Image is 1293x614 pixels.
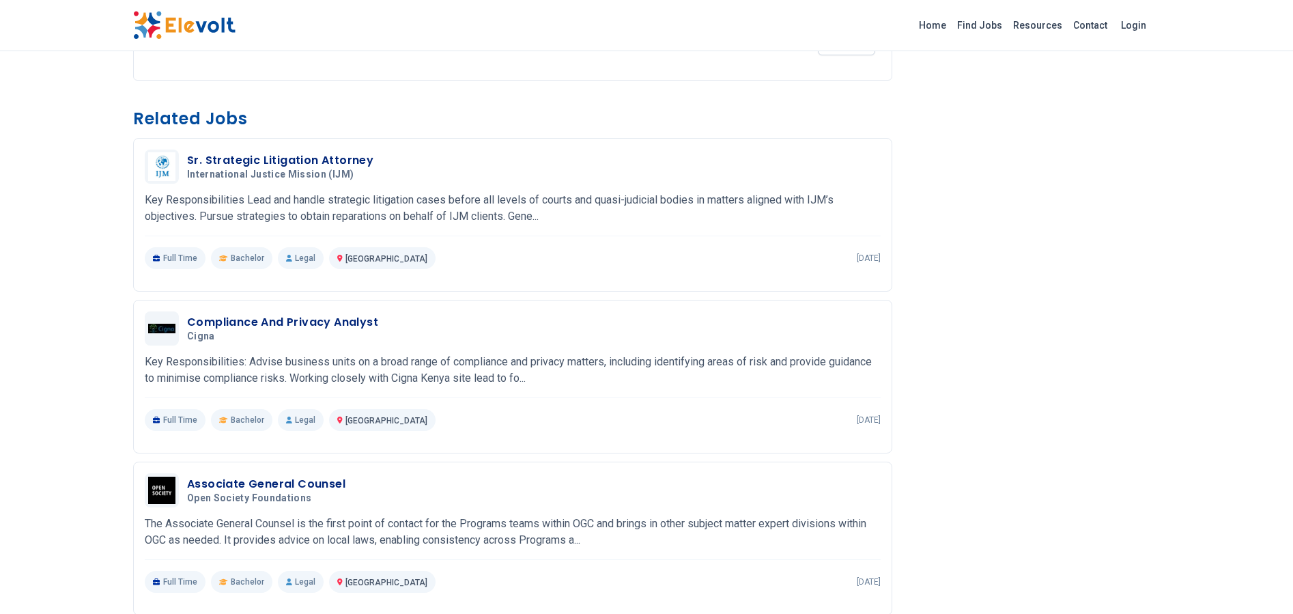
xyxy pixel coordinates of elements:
[278,409,324,431] p: Legal
[231,576,264,587] span: Bachelor
[857,576,881,587] p: [DATE]
[145,516,881,548] p: The Associate General Counsel is the first point of contact for the Programs teams within OGC and...
[145,473,881,593] a: Open Society FoundationsAssociate General CounselOpen Society FoundationsThe Associate General Co...
[148,152,175,181] img: International Justice Mission (IJM)
[148,324,175,333] img: Cigna
[187,331,215,343] span: Cigna
[345,416,427,425] span: [GEOGRAPHIC_DATA]
[133,108,892,130] h3: Related Jobs
[187,152,373,169] h3: Sr. Strategic Litigation Attorney
[133,11,236,40] img: Elevolt
[345,254,427,264] span: [GEOGRAPHIC_DATA]
[1008,14,1068,36] a: Resources
[187,476,345,492] h3: Associate General Counsel
[145,354,881,387] p: Key Responsibilities: Advise business units on a broad range of compliance and privacy matters, i...
[231,415,264,425] span: Bachelor
[1225,548,1293,614] iframe: Chat Widget
[145,311,881,431] a: CignaCompliance And Privacy AnalystCignaKey Responsibilities: Advise business units on a broad ra...
[187,314,378,331] h3: Compliance And Privacy Analyst
[145,150,881,269] a: International Justice Mission (IJM)Sr. Strategic Litigation AttorneyInternational Justice Mission...
[145,247,205,269] p: Full Time
[278,247,324,269] p: Legal
[952,14,1008,36] a: Find Jobs
[145,192,881,225] p: Key Responsibilities Lead and handle strategic litigation cases before all levels of courts and q...
[857,253,881,264] p: [DATE]
[145,571,205,593] p: Full Time
[857,415,881,425] p: [DATE]
[187,492,311,505] span: Open Society Foundations
[145,409,205,431] p: Full Time
[187,169,354,181] span: International Justice Mission (IJM)
[913,14,952,36] a: Home
[278,571,324,593] p: Legal
[1113,12,1154,39] a: Login
[231,253,264,264] span: Bachelor
[1068,14,1113,36] a: Contact
[148,477,175,504] img: Open Society Foundations
[345,578,427,587] span: [GEOGRAPHIC_DATA]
